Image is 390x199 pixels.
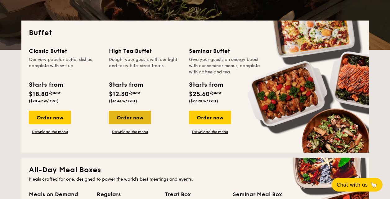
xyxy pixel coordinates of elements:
span: /guest [210,91,222,95]
div: Seminar Meal Box [233,190,293,199]
h2: Buffet [29,28,361,38]
span: $18.80 [29,90,49,98]
a: Download the menu [109,129,151,134]
span: ($20.49 w/ GST) [29,99,59,103]
div: Classic Buffet [29,47,101,55]
span: /guest [129,91,141,95]
div: Order now [29,111,71,124]
h2: All-Day Meal Boxes [29,165,361,175]
a: Download the menu [29,129,71,134]
div: Delight your guests with our light and tasty bite-sized treats. [109,57,182,75]
button: Chat with us🦙 [332,178,383,192]
div: Starts from [189,80,223,90]
span: $12.30 [109,90,129,98]
div: Treat Box [165,190,225,199]
span: /guest [49,91,61,95]
div: Meals crafted for one, designed to power the world's best meetings and events. [29,176,361,183]
span: ($27.90 w/ GST) [189,99,218,103]
div: Order now [189,111,231,124]
div: Seminar Buffet [189,47,262,55]
div: Meals on Demand [29,190,89,199]
span: $25.60 [189,90,210,98]
span: Chat with us [337,182,368,188]
div: Our very popular buffet dishes, complete with set-up. [29,57,101,75]
div: Give your guests an energy boost with our seminar menus, complete with coffee and tea. [189,57,262,75]
div: Starts from [29,80,63,90]
div: High Tea Buffet [109,47,182,55]
a: Download the menu [189,129,231,134]
div: Starts from [109,80,143,90]
span: 🦙 [370,181,378,188]
span: ($13.41 w/ GST) [109,99,137,103]
div: Regulars [97,190,157,199]
div: Order now [109,111,151,124]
